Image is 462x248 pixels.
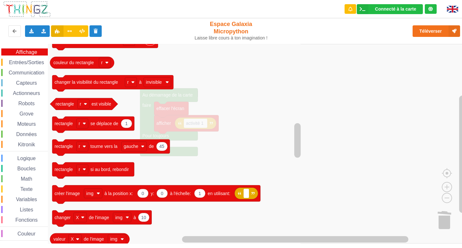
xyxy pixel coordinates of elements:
[90,121,118,126] text: se déplace de
[15,49,38,55] span: Affichage
[3,1,51,18] img: thingz_logo.png
[55,144,73,149] text: rectangle
[15,197,38,202] span: Variables
[447,6,458,13] img: gb.png
[133,215,136,220] text: à
[19,207,34,212] span: Listes
[425,4,437,14] div: Tu es connecté au serveur de création de Thingz
[80,101,81,107] text: r
[413,25,460,37] button: Téléverser
[55,121,73,126] text: rectangle
[357,4,423,14] div: Ta base fonctionne bien !
[17,142,36,147] span: Kitronik
[101,60,103,65] text: r
[55,215,71,220] text: changer
[91,101,111,107] text: est visible
[124,144,138,149] text: gauche
[192,21,270,41] div: Espace Galaxia Micropython
[17,101,36,106] span: Robots
[139,80,141,85] text: à
[151,191,154,196] text: y:
[199,191,201,196] text: 1
[56,101,74,107] text: rectangle
[12,90,41,96] span: Actionneurs
[375,7,416,11] div: Connecté à la carte
[161,191,163,196] text: 0
[55,167,73,172] text: rectangle
[86,191,93,196] text: img
[141,215,146,220] text: 10
[16,121,37,127] span: Moteurs
[149,144,154,149] text: de
[20,176,33,182] span: Math
[16,156,37,161] span: Logique
[127,80,129,85] text: r
[79,167,80,172] text: r
[105,191,133,196] text: à la position x:
[15,132,38,137] span: Données
[19,111,35,116] span: Grove
[15,80,38,86] span: Capteurs
[79,144,80,149] text: r
[141,191,144,196] text: 0
[16,166,37,171] span: Boucles
[53,60,94,65] text: couleur du rectangle
[14,217,38,223] span: Fonctions
[17,231,37,236] span: Couleur
[55,191,80,196] text: créer l'image
[146,80,162,85] text: invisible
[170,191,191,196] text: à l'échelle:
[19,186,33,192] span: Texte
[159,144,165,149] text: 45
[8,70,45,75] span: Communication
[90,167,129,172] text: si au bord, rebondir
[79,121,80,126] text: r
[125,121,128,126] text: 1
[208,191,230,196] text: en utilisant:
[90,144,118,149] text: tourne vers la
[89,215,109,220] text: de l'image
[76,215,79,220] text: X
[115,215,122,220] text: img
[192,35,270,41] div: Laisse libre cours à ton imagination !
[55,80,118,85] text: changer la visibilité du rectangle
[8,60,45,65] span: Entrées/Sorties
